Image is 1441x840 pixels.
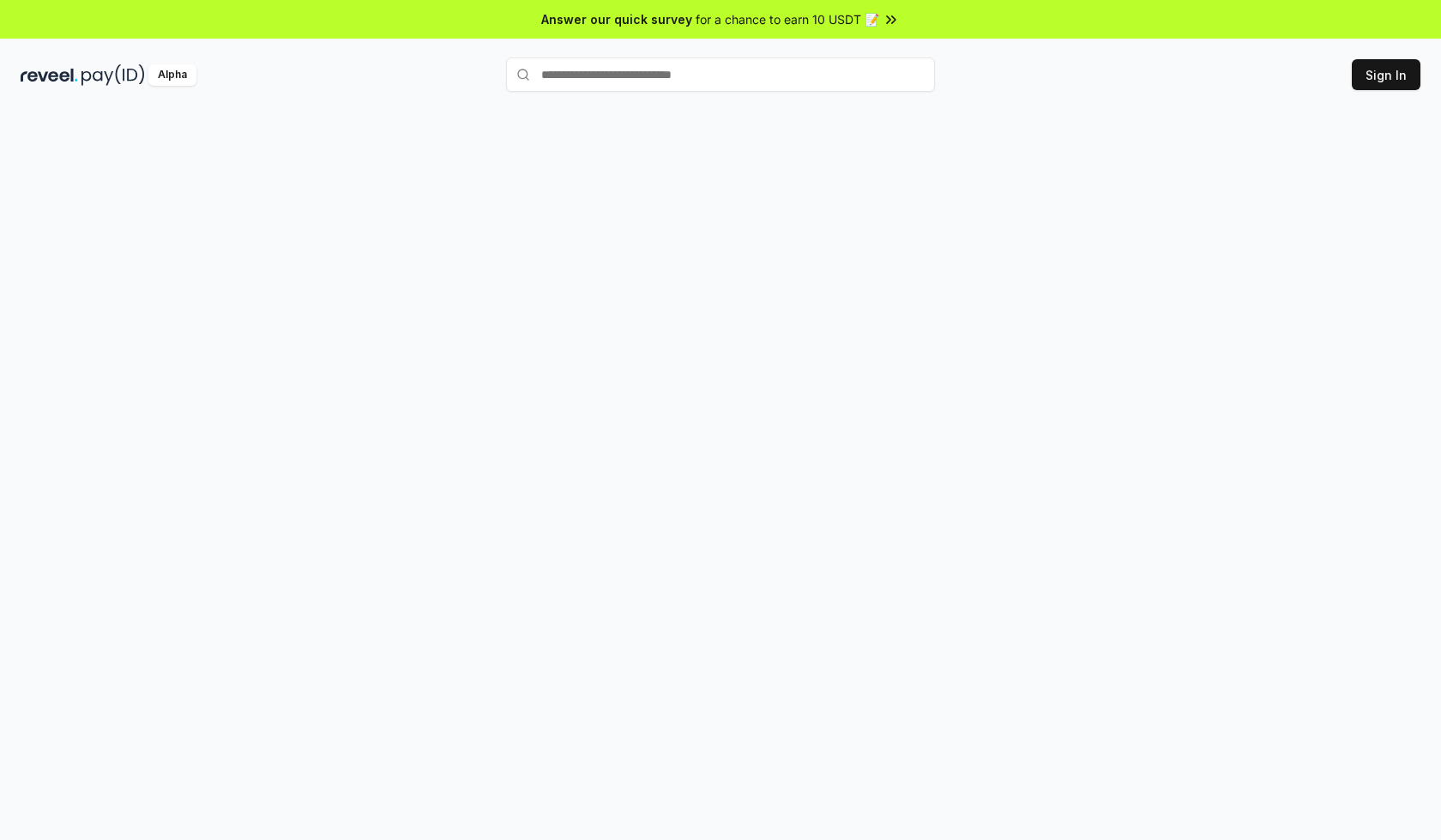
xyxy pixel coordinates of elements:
[81,64,145,86] img: pay_id
[148,64,196,86] div: Alpha
[21,64,78,86] img: reveel_dark
[1352,59,1420,90] button: Sign In
[541,10,692,28] span: Answer our quick survey
[696,10,879,28] span: for a chance to earn 10 USDT 📝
